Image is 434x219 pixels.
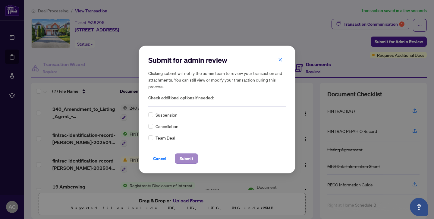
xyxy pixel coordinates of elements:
[148,95,286,101] span: Check additional options if needed:
[156,134,175,141] span: Team Deal
[156,111,178,118] span: Suspension
[148,153,171,164] button: Cancel
[156,123,178,130] span: Cancellation
[180,154,193,163] span: Submit
[153,154,166,163] span: Cancel
[278,58,282,62] span: close
[175,153,198,164] button: Submit
[148,70,286,90] h5: Clicking submit will notify the admin team to review your transaction and attachments. You can st...
[148,55,286,65] h2: Submit for admin review
[410,198,428,216] button: Open asap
